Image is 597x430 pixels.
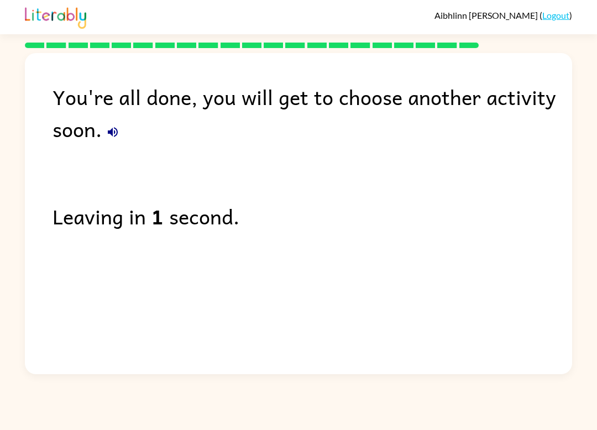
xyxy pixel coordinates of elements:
div: Leaving in second. [53,200,572,232]
span: Aibhlinn [PERSON_NAME] [434,10,540,20]
div: You're all done, you will get to choose another activity soon. [53,81,572,145]
div: ( ) [434,10,572,20]
b: 1 [151,200,164,232]
a: Logout [542,10,569,20]
img: Literably [25,4,86,29]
